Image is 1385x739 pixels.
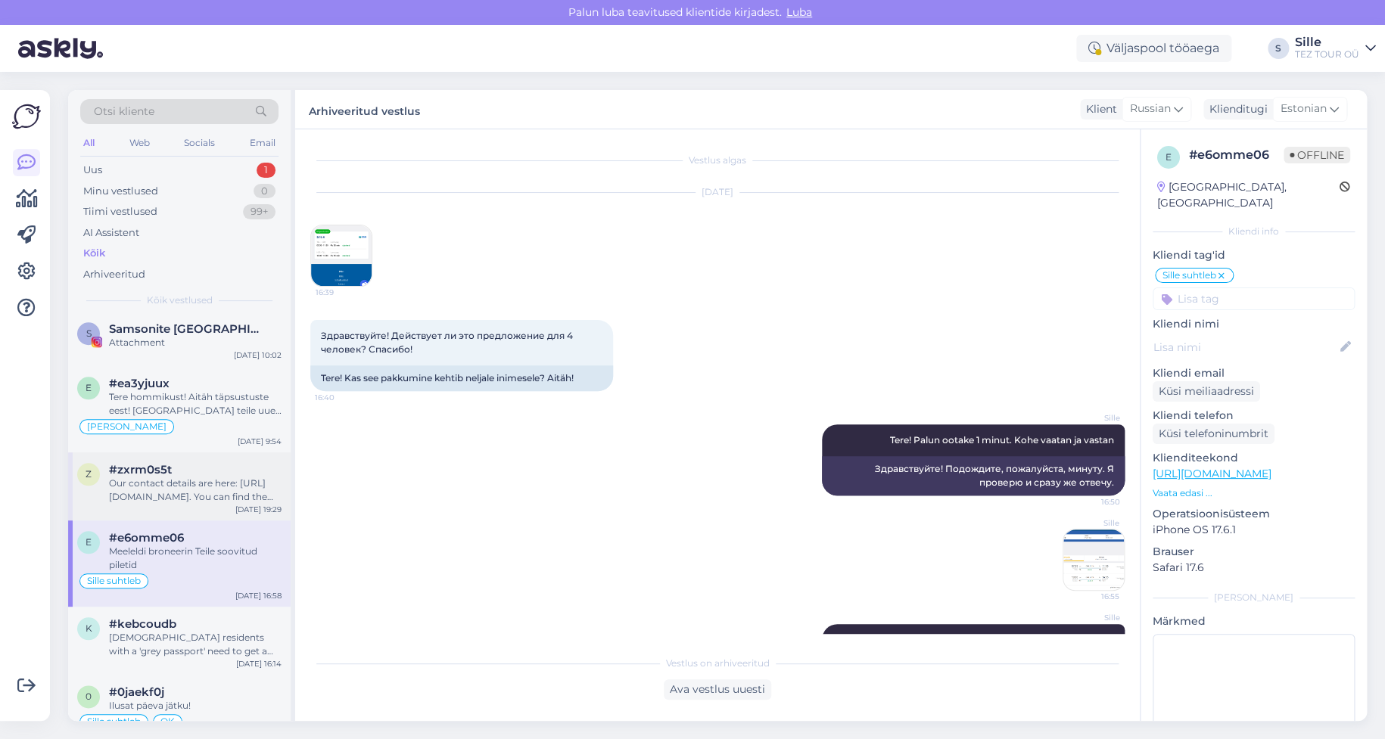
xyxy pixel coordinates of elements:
span: #kebcoudb [109,617,176,631]
label: Arhiveeritud vestlus [309,99,420,120]
span: e [86,536,92,548]
p: iPhone OS 17.6.1 [1153,522,1355,538]
span: 16:55 [1063,591,1119,602]
span: #e6omme06 [109,531,184,545]
span: 16:40 [315,392,372,403]
input: Lisa nimi [1153,339,1337,356]
span: Luba [782,5,817,19]
div: S [1268,38,1289,59]
span: [PERSON_NAME] [87,422,167,431]
span: 16:39 [316,287,372,298]
p: Brauser [1153,544,1355,560]
img: Attachment [311,225,372,286]
div: [GEOGRAPHIC_DATA], [GEOGRAPHIC_DATA] [1157,179,1340,211]
div: Kõik [83,246,105,261]
div: Socials [181,133,218,153]
div: [DATE] 9:54 [238,436,282,447]
p: Kliendi nimi [1153,316,1355,332]
div: Ilusat päeva jätku! [109,699,282,713]
div: [PERSON_NAME] [1153,591,1355,604]
span: Tere! Palun ootake 1 minut. Kohe vaatan ja vastan [890,434,1114,446]
span: #zxrm0s5t [109,463,172,477]
div: Tere hommikust! Aitäh täpsustuste eest! [GEOGRAPHIC_DATA] teile uue hotelli valiku, mis on väikse... [109,390,282,418]
span: OK [160,717,175,726]
div: Our contact details are here: [URL][DOMAIN_NAME]. You can find the information to reach us directly. [109,477,282,504]
div: TEZ TOUR OÜ [1295,48,1359,61]
div: # e6omme06 [1189,146,1284,164]
div: Sille [1295,36,1359,48]
div: All [80,133,98,153]
span: Здравствуйте! Действует ли это предложение для 4 человек? Спасибо! [321,330,575,355]
p: Operatsioonisüsteem [1153,506,1355,522]
span: Estonian [1281,101,1327,117]
div: Attachment [109,336,282,349]
div: Tere! Kas see pakkumine kehtib neljale inimesele? Aitäh! [310,365,613,391]
span: Sille suhtleb [87,576,141,585]
p: Kliendi email [1153,365,1355,381]
p: Safari 17.6 [1153,560,1355,576]
span: Samsonite Estonia [109,322,266,336]
p: Klienditeekond [1153,450,1355,466]
img: Askly Logo [12,102,41,131]
div: Meeleldi broneerin Teile soovitud piletid [109,545,282,572]
span: Sille [1063,412,1120,424]
div: [DATE] 16:58 [235,590,282,601]
a: [URL][DOMAIN_NAME] [1153,467,1271,480]
div: Kliendi info [1153,225,1355,238]
div: Uus [83,163,102,178]
img: Attachment [1063,529,1124,590]
span: k [86,623,92,634]
div: Klienditugi [1203,101,1268,117]
div: [DATE] 16:14 [236,658,282,669]
span: Sille suhtleb [87,717,141,726]
span: Sille [1063,612,1120,623]
div: Email [247,133,279,153]
a: SilleTEZ TOUR OÜ [1295,36,1376,61]
div: Väljaspool tööaega [1076,35,1231,62]
div: Vestlus algas [310,154,1125,167]
span: #ea3yjuux [109,377,170,390]
p: Vaata edasi ... [1153,486,1355,500]
span: 0 [86,691,92,702]
div: [DATE] 10:02 [234,349,282,361]
p: Kliendi telefon [1153,408,1355,424]
p: Märkmed [1153,613,1355,629]
div: 1 [257,163,275,178]
span: e [86,382,92,393]
span: e [1166,151,1172,163]
div: Küsi telefoninumbrit [1153,424,1275,444]
div: AI Assistent [83,225,139,241]
div: 99+ [243,204,275,219]
span: Otsi kliente [94,104,154,120]
div: [DATE] 19:29 [235,504,282,515]
div: Arhiveeritud [83,267,145,282]
span: 16:50 [1063,496,1120,508]
div: Küsi meiliaadressi [1153,381,1260,402]
div: Здравствуйте! Подождите, пожалуйста, минуту. Я проверю и сразу же отвечу. [822,456,1125,495]
span: Offline [1284,147,1350,163]
div: [DATE] [310,185,1125,199]
span: S [86,328,92,339]
div: Web [126,133,153,153]
input: Lisa tag [1153,287,1355,310]
p: Kliendi tag'id [1153,247,1355,263]
div: Ava vestlus uuesti [664,679,771,700]
span: Sille suhtleb [1162,271,1216,280]
div: Klient [1080,101,1117,117]
span: Sille [1063,517,1119,529]
div: Tiimi vestlused [83,204,157,219]
div: 0 [254,184,275,199]
div: [DEMOGRAPHIC_DATA] residents with a 'grey passport' need to get a visa before traveling to [GEOGR... [109,631,282,658]
span: z [86,468,92,480]
span: Vestlus on arhiveeritud [666,657,770,670]
span: Kõik vestlused [147,293,213,307]
span: Russian [1130,101,1171,117]
span: #0jaekf0j [109,685,164,699]
div: Minu vestlused [83,184,158,199]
